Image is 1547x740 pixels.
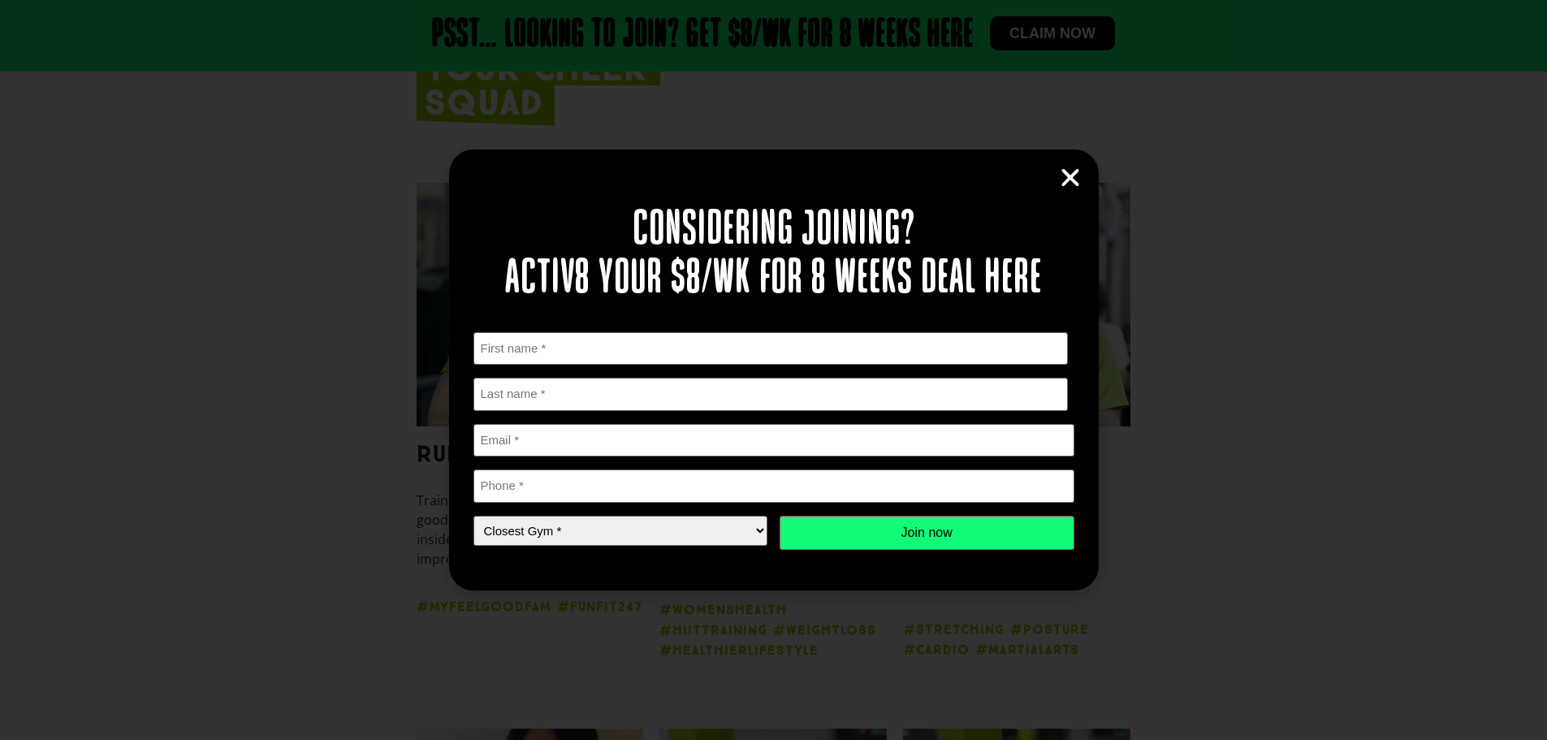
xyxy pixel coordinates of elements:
[1058,166,1082,190] a: Close
[473,206,1074,304] h2: Considering joining? Activ8 your $8/wk for 8 weeks deal here
[473,470,1074,503] input: Phone *
[473,332,1069,366] input: First name *
[473,378,1069,411] input: Last name *
[780,516,1074,550] input: Join now
[473,424,1074,457] input: Email *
